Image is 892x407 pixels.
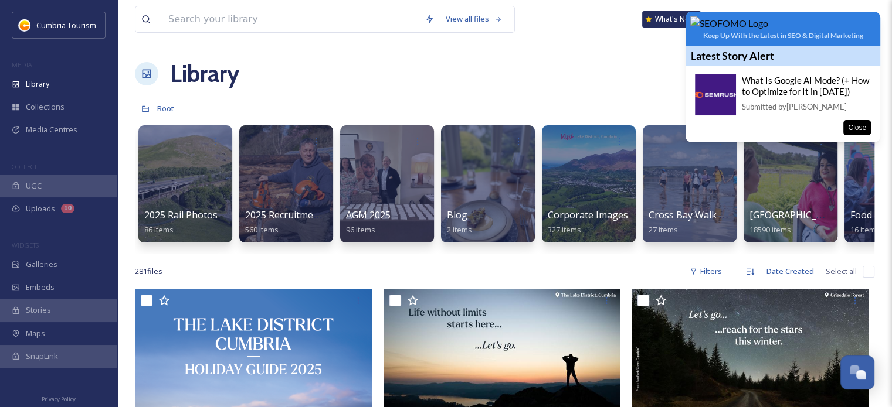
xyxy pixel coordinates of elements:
[12,60,32,69] span: MEDIA
[26,259,57,270] span: Galleries
[826,266,857,277] span: Select all
[245,208,406,221] span: 2025 Recruitment - [PERSON_NAME]
[26,101,65,112] span: Collections
[684,260,728,283] div: Filters
[26,180,42,191] span: UGC
[26,203,55,214] span: Uploads
[26,305,51,316] span: Stories
[548,208,628,221] span: Corporate Images
[447,224,472,235] span: 2 items
[548,210,628,235] a: Corporate Images327 items
[447,208,467,221] span: Blog
[642,11,701,28] a: What's New
[19,19,30,31] img: images.jpg
[42,395,76,403] span: Privacy Policy
[749,224,791,235] span: 18590 items
[157,103,174,114] span: Root
[649,210,740,235] a: Cross Bay Walk 202427 items
[346,224,375,235] span: 96 items
[346,208,391,221] span: AGM 2025
[749,210,844,235] a: [GEOGRAPHIC_DATA]18590 items
[26,78,49,90] span: Library
[548,224,581,235] span: 327 items
[245,224,279,235] span: 560 items
[157,101,174,115] a: Root
[649,208,740,221] span: Cross Bay Walk 2024
[26,351,58,362] span: SnapLink
[761,260,820,283] div: Date Created
[749,208,844,221] span: [GEOGRAPHIC_DATA]
[649,224,678,235] span: 27 items
[850,224,880,235] span: 16 items
[26,282,55,293] span: Embeds
[840,355,874,389] button: Open Chat
[144,210,218,235] a: 2025 Rail Photos86 items
[447,210,472,235] a: Blog2 items
[245,210,406,235] a: 2025 Recruitment - [PERSON_NAME]560 items
[135,266,162,277] span: 281 file s
[770,8,853,30] a: [PERSON_NAME]
[440,8,508,30] a: View all files
[162,6,419,32] input: Search your library
[42,391,76,405] a: Privacy Policy
[26,124,77,135] span: Media Centres
[170,56,239,91] a: Library
[12,162,37,171] span: COLLECT
[144,224,174,235] span: 86 items
[36,20,96,30] span: Cumbria Tourism
[26,328,45,339] span: Maps
[346,210,391,235] a: AGM 202596 items
[144,208,218,221] span: 2025 Rail Photos
[12,241,39,249] span: WIDGETS
[61,204,74,213] div: 10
